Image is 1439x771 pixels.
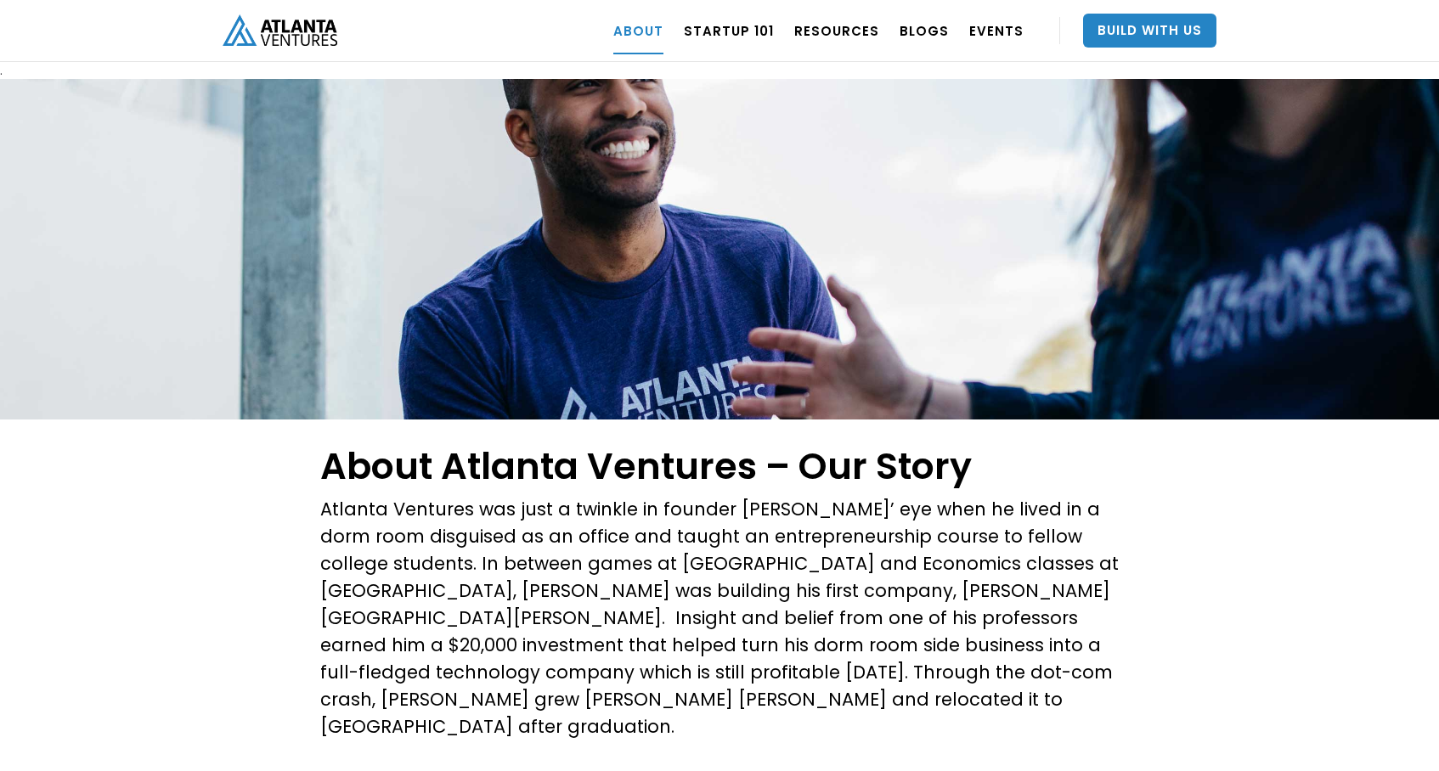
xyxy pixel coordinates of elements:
[969,7,1024,54] a: EVENTS
[320,496,1119,740] p: Atlanta Ventures was just a twinkle in founder [PERSON_NAME]’ eye when he lived in a dorm room di...
[900,7,949,54] a: BLOGS
[1083,14,1216,48] a: Build With Us
[794,7,879,54] a: RESOURCES
[320,445,1119,487] h1: About Atlanta Ventures – Our Story
[684,7,774,54] a: Startup 101
[613,7,663,54] a: ABOUT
